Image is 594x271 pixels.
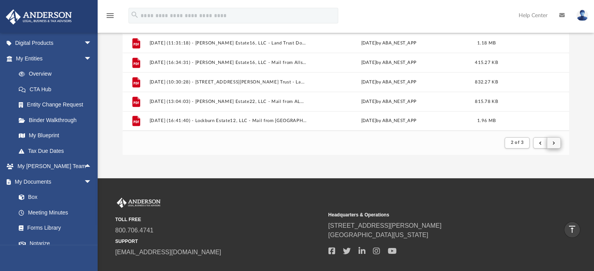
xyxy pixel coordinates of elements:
a: menu [105,15,115,20]
a: Notarize [11,236,100,251]
a: Entity Change Request [11,97,103,113]
span: 2 of 3 [510,140,523,145]
button: [DATE] (16:34:31) - [PERSON_NAME] Estate16, LLC - Mail from Allstar Management.pdf [149,60,307,65]
small: Headquarters & Operations [328,211,535,218]
i: search [130,11,139,19]
a: [EMAIL_ADDRESS][DOMAIN_NAME] [115,249,221,255]
button: 2 of 3 [505,137,529,148]
span: arrow_drop_down [84,35,100,51]
a: My Blueprint [11,128,100,143]
span: 832.27 KB [475,80,498,84]
i: vertical_align_top [567,225,577,234]
small: TOLL FREE [115,216,323,223]
a: My Entitiesarrow_drop_down [5,51,103,66]
div: [DATE] by ABA_NEST_APP [310,98,467,105]
a: Digital Productsarrow_drop_down [5,35,103,51]
a: Meeting Minutes [11,205,100,220]
button: [DATE] (13:04:03) - [PERSON_NAME] Estate22, LLC - Mail from ALPINE PROPERTY MANAGEMENT LLC.pdf [149,99,307,104]
a: Forms Library [11,220,96,236]
span: 1.18 MB [477,41,496,45]
div: [DATE] by ABA_NEST_APP [310,79,467,86]
div: [DATE] by ABA_NEST_APP [310,118,467,125]
a: Binder Walkthrough [11,112,103,128]
span: 1.96 MB [477,119,496,123]
a: My [PERSON_NAME] Teamarrow_drop_up [5,159,100,174]
a: [GEOGRAPHIC_DATA][US_STATE] [328,232,428,238]
a: [STREET_ADDRESS][PERSON_NAME] [328,222,441,229]
i: menu [105,11,115,20]
a: CTA Hub [11,81,103,97]
small: SUPPORT [115,238,323,245]
img: Anderson Advisors Platinum Portal [115,198,162,208]
a: My Documentsarrow_drop_down [5,174,100,190]
span: 415.27 KB [475,60,498,65]
img: User Pic [576,10,588,21]
span: arrow_drop_up [84,159,100,175]
a: Overview [11,66,103,82]
button: [DATE] (11:31:18) - [PERSON_NAME] Estate16, LLC - Land Trust Documents.pdf [149,41,307,46]
a: vertical_align_top [564,221,580,238]
div: [DATE] by ABA_NEST_APP [310,40,467,47]
a: 800.706.4741 [115,227,153,234]
span: arrow_drop_down [84,51,100,67]
div: [DATE] by ABA_NEST_APP [310,59,467,66]
img: Anderson Advisors Platinum Portal [4,9,74,25]
button: [DATE] (10:30:28) - [STREET_ADDRESS][PERSON_NAME] Trust - Land Trust Documents from [PERSON_NAME]... [149,80,307,85]
span: 815.78 KB [475,99,498,104]
button: [DATE] (16:41:40) - Lockburn Estate12, LLC - Mail from [GEOGRAPHIC_DATA] Public Healt Department ... [149,119,307,124]
span: arrow_drop_down [84,174,100,190]
a: Box [11,190,96,205]
a: Tax Due Dates [11,143,103,159]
